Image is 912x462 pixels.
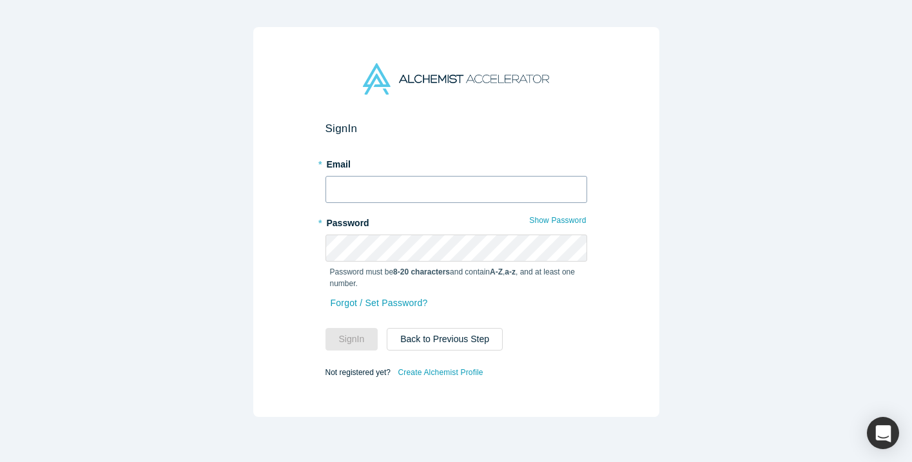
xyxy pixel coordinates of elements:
strong: A-Z [490,267,503,276]
p: Password must be and contain , , and at least one number. [330,266,583,289]
h2: Sign In [325,122,587,135]
a: Forgot / Set Password? [330,292,429,314]
label: Password [325,212,587,230]
button: Back to Previous Step [387,328,503,351]
button: Show Password [529,212,587,229]
strong: a-z [505,267,516,276]
span: Not registered yet? [325,368,391,377]
img: Alchemist Accelerator Logo [363,63,548,95]
strong: 8-20 characters [393,267,450,276]
button: SignIn [325,328,378,351]
a: Create Alchemist Profile [397,364,483,381]
label: Email [325,153,587,171]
